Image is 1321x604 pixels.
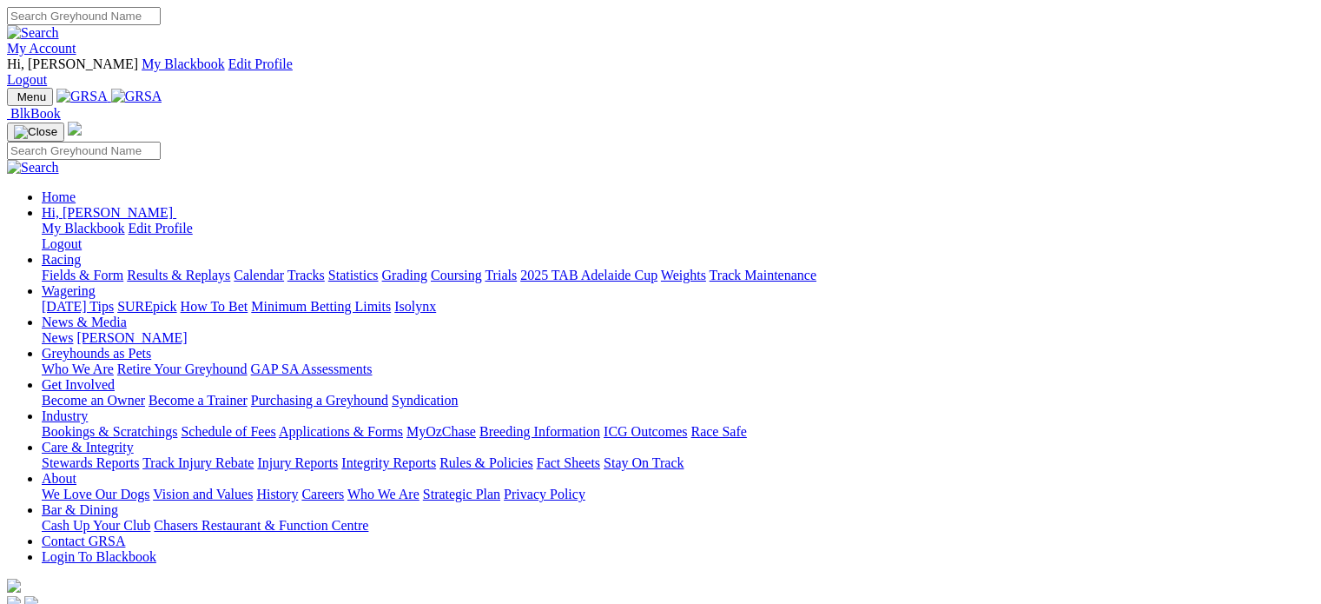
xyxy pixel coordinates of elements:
a: Tracks [287,268,325,282]
a: Racing [42,252,81,267]
a: [DATE] Tips [42,299,114,314]
a: Breeding Information [479,424,600,439]
a: Logout [7,72,47,87]
a: Calendar [234,268,284,282]
a: Strategic Plan [423,487,500,501]
a: Become a Trainer [149,393,248,408]
a: ICG Outcomes [604,424,687,439]
a: My Blackbook [42,221,125,236]
a: Greyhounds as Pets [42,346,151,361]
a: Login To Blackbook [42,549,156,564]
a: Cash Up Your Club [42,518,150,533]
a: Vision and Values [153,487,253,501]
a: Minimum Betting Limits [251,299,391,314]
a: Injury Reports [257,455,338,470]
img: logo-grsa-white.png [68,122,82,136]
a: SUREpick [117,299,176,314]
a: Care & Integrity [42,440,134,455]
div: My Account [7,56,1314,88]
a: Grading [382,268,427,282]
span: Hi, [PERSON_NAME] [42,205,173,220]
a: Home [42,189,76,204]
a: We Love Our Dogs [42,487,149,501]
a: GAP SA Assessments [251,362,373,376]
a: Bar & Dining [42,502,118,517]
a: News & Media [42,315,127,329]
a: Track Injury Rebate [142,455,254,470]
img: GRSA [111,89,162,104]
a: Trials [485,268,517,282]
a: Contact GRSA [42,534,125,548]
div: Wagering [42,299,1314,315]
a: Wagering [42,283,96,298]
a: History [256,487,298,501]
a: Integrity Reports [341,455,436,470]
a: Who We Are [42,362,114,376]
a: Track Maintenance [710,268,816,282]
a: Privacy Policy [504,487,585,501]
input: Search [7,7,161,25]
div: Hi, [PERSON_NAME] [42,221,1314,252]
a: BlkBook [7,106,61,121]
span: BlkBook [10,106,61,121]
img: Close [14,125,57,139]
a: Fields & Form [42,268,123,282]
div: Greyhounds as Pets [42,362,1314,377]
a: Isolynx [394,299,436,314]
div: About [42,487,1314,502]
input: Search [7,142,161,160]
a: 2025 TAB Adelaide Cup [520,268,657,282]
a: MyOzChase [406,424,476,439]
a: Coursing [431,268,482,282]
a: Syndication [392,393,458,408]
button: Toggle navigation [7,88,53,106]
a: Retire Your Greyhound [117,362,248,376]
img: Search [7,25,59,41]
a: [PERSON_NAME] [76,330,187,345]
a: News [42,330,73,345]
img: Search [7,160,59,176]
a: Industry [42,408,88,423]
button: Toggle navigation [7,123,64,142]
a: Edit Profile [129,221,193,236]
a: My Blackbook [142,56,225,71]
a: Become an Owner [42,393,145,408]
a: Rules & Policies [439,455,533,470]
a: Fact Sheets [537,455,600,470]
a: About [42,471,76,486]
div: Care & Integrity [42,455,1314,471]
a: Chasers Restaurant & Function Centre [154,518,368,533]
a: How To Bet [181,299,248,314]
div: Racing [42,268,1314,283]
a: Race Safe [690,424,746,439]
a: Stay On Track [604,455,684,470]
span: Hi, [PERSON_NAME] [7,56,138,71]
div: News & Media [42,330,1314,346]
a: Schedule of Fees [181,424,275,439]
a: Statistics [328,268,379,282]
div: Bar & Dining [42,518,1314,534]
img: logo-grsa-white.png [7,579,21,593]
div: Industry [42,424,1314,440]
a: Logout [42,236,82,251]
a: Who We Are [347,487,419,501]
a: My Account [7,41,76,56]
a: Get Involved [42,377,115,392]
a: Results & Replays [127,268,230,282]
a: Hi, [PERSON_NAME] [42,205,176,220]
a: Purchasing a Greyhound [251,393,388,408]
a: Applications & Forms [279,424,403,439]
a: Stewards Reports [42,455,139,470]
img: GRSA [56,89,108,104]
span: Menu [17,90,46,103]
a: Edit Profile [228,56,293,71]
a: Careers [301,487,344,501]
a: Weights [661,268,706,282]
a: Bookings & Scratchings [42,424,177,439]
div: Get Involved [42,393,1314,408]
